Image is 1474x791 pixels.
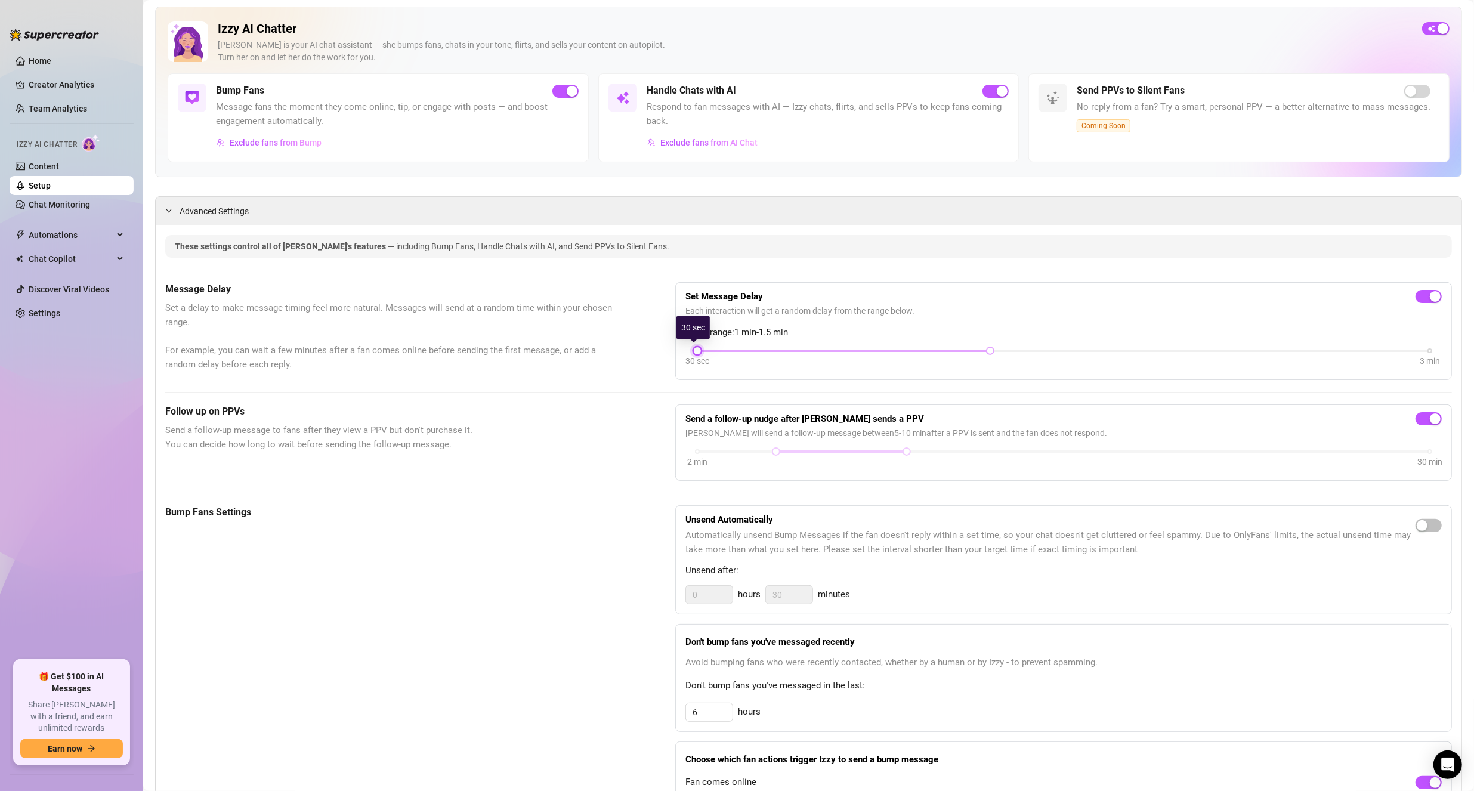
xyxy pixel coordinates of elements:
span: hours [738,705,761,719]
a: Chat Monitoring [29,200,90,209]
div: 30 sec [685,354,709,367]
h5: Follow up on PPVs [165,404,616,419]
span: Avoid bumping fans who were recently contacted, whether by a human or by Izzy - to prevent spamming. [685,656,1442,670]
span: Send a follow-up message to fans after they view a PPV but don't purchase it. You can decide how ... [165,424,616,452]
h2: Izzy AI Chatter [218,21,1413,36]
span: Automations [29,225,113,245]
h5: Send PPVs to Silent Fans [1077,84,1185,98]
img: svg%3e [1046,91,1060,105]
strong: Unsend Automatically [685,514,773,525]
a: Setup [29,181,51,190]
div: [PERSON_NAME] is your AI chat assistant — she bumps fans, chats in your tone, flirts, and sells y... [218,39,1413,64]
span: Unsend after: [685,564,1442,578]
h5: Handle Chats with AI [647,84,736,98]
span: Exclude fans from AI Chat [660,138,758,147]
strong: Set Message Delay [685,291,763,302]
img: Chat Copilot [16,255,23,263]
span: 🎁 Get $100 in AI Messages [20,671,123,694]
img: AI Chatter [82,134,100,152]
span: — including Bump Fans, Handle Chats with AI, and Send PPVs to Silent Fans. [388,242,669,251]
h5: Bump Fans [216,84,264,98]
a: Home [29,56,51,66]
span: [PERSON_NAME] will send a follow-up message between 5 - 10 min after a PPV is sent and the fan do... [685,427,1442,440]
span: Fan comes online [685,775,756,790]
span: Advanced Settings [180,205,249,218]
div: 3 min [1420,354,1440,367]
img: svg%3e [647,138,656,147]
h5: Bump Fans Settings [165,505,616,520]
span: Chat Copilot [29,249,113,268]
div: 30 min [1417,455,1442,468]
span: Automatically unsend Bump Messages if the fan doesn't reply within a set time, so your chat doesn... [685,529,1416,557]
img: svg%3e [217,138,225,147]
div: expanded [165,204,180,217]
span: Exclude fans from Bump [230,138,322,147]
a: Settings [29,308,60,318]
strong: Choose which fan actions trigger Izzy to send a bump message [685,754,938,765]
span: arrow-right [87,744,95,753]
strong: Don't bump fans you've messaged recently [685,636,855,647]
span: Message fans the moment they come online, tip, or engage with posts — and boost engagement automa... [216,100,579,128]
span: Delay range: 1 min - 1.5 min [685,326,1442,340]
strong: Send a follow-up nudge after [PERSON_NAME] sends a PPV [685,413,924,424]
span: Earn now [48,744,82,753]
span: hours [738,588,761,602]
button: Exclude fans from AI Chat [647,133,758,152]
img: svg%3e [616,91,630,105]
a: Creator Analytics [29,75,124,94]
span: thunderbolt [16,230,25,240]
a: Discover Viral Videos [29,285,109,294]
a: Content [29,162,59,171]
span: No reply from a fan? Try a smart, personal PPV — a better alternative to mass messages. [1077,100,1430,115]
span: expanded [165,207,172,214]
a: Team Analytics [29,104,87,113]
span: Izzy AI Chatter [17,139,77,150]
button: Earn nowarrow-right [20,739,123,758]
div: Open Intercom Messenger [1433,750,1462,779]
div: 30 sec [676,316,710,339]
span: Each interaction will get a random delay from the range below. [685,304,1442,317]
h5: Message Delay [165,282,616,296]
div: 2 min [687,455,707,468]
span: Share [PERSON_NAME] with a friend, and earn unlimited rewards [20,699,123,734]
span: These settings control all of [PERSON_NAME]'s features [175,242,388,251]
span: Set a delay to make message timing feel more natural. Messages will send at a random time within ... [165,301,616,372]
span: minutes [818,588,850,602]
img: logo-BBDzfeDw.svg [10,29,99,41]
img: svg%3e [185,91,199,105]
span: Don't bump fans you've messaged in the last: [685,679,1442,693]
span: Respond to fan messages with AI — Izzy chats, flirts, and sells PPVs to keep fans coming back. [647,100,1009,128]
span: Coming Soon [1077,119,1130,132]
img: Izzy AI Chatter [168,21,208,62]
button: Exclude fans from Bump [216,133,322,152]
